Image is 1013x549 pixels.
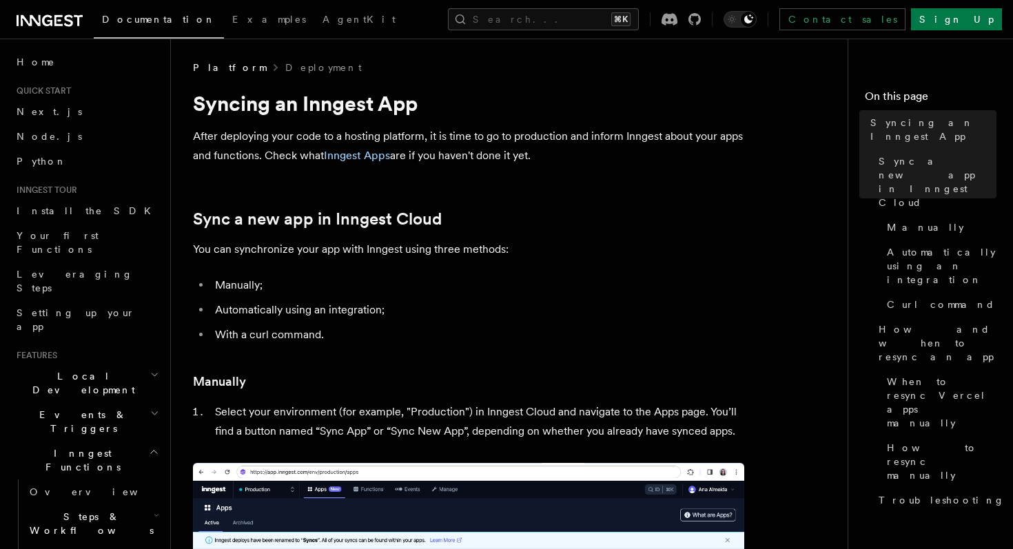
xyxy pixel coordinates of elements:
[24,510,154,537] span: Steps & Workflows
[879,154,996,209] span: Sync a new app in Inngest Cloud
[193,209,442,229] a: Sync a new app in Inngest Cloud
[887,245,996,287] span: Automatically using an integration
[102,14,216,25] span: Documentation
[11,99,162,124] a: Next.js
[879,493,1005,507] span: Troubleshooting
[30,486,172,497] span: Overview
[11,262,162,300] a: Leveraging Steps
[724,11,757,28] button: Toggle dark mode
[611,12,631,26] kbd: ⌘K
[881,435,996,488] a: How to resync manually
[865,88,996,110] h4: On this page
[323,14,396,25] span: AgentKit
[211,300,744,320] li: Automatically using an integration;
[17,55,55,69] span: Home
[193,61,266,74] span: Platform
[11,185,77,196] span: Inngest tour
[11,408,150,435] span: Events & Triggers
[11,149,162,174] a: Python
[11,85,71,96] span: Quick start
[873,149,996,215] a: Sync a new app in Inngest Cloud
[94,4,224,39] a: Documentation
[314,4,404,37] a: AgentKit
[17,106,82,117] span: Next.js
[448,8,639,30] button: Search...⌘K
[11,441,162,479] button: Inngest Functions
[11,50,162,74] a: Home
[11,124,162,149] a: Node.js
[17,307,135,332] span: Setting up your app
[887,375,996,430] span: When to resync Vercel apps manually
[873,317,996,369] a: How and when to resync an app
[881,215,996,240] a: Manually
[11,446,149,474] span: Inngest Functions
[193,372,246,391] a: Manually
[11,402,162,441] button: Events & Triggers
[211,325,744,344] li: With a curl command.
[887,441,996,482] span: How to resync manually
[11,223,162,262] a: Your first Functions
[873,488,996,512] a: Troubleshooting
[887,298,995,311] span: Curl command
[193,127,744,165] p: After deploying your code to a hosting platform, it is time to go to production and inform Innges...
[232,14,306,25] span: Examples
[24,504,162,543] button: Steps & Workflows
[11,369,150,397] span: Local Development
[879,322,996,364] span: How and when to resync an app
[224,4,314,37] a: Examples
[870,116,996,143] span: Syncing an Inngest App
[285,61,362,74] a: Deployment
[17,156,67,167] span: Python
[211,402,744,441] li: Select your environment (for example, "Production") in Inngest Cloud and navigate to the Apps pag...
[17,269,133,293] span: Leveraging Steps
[11,364,162,402] button: Local Development
[193,240,744,259] p: You can synchronize your app with Inngest using three methods:
[887,220,964,234] span: Manually
[11,350,57,361] span: Features
[24,479,162,504] a: Overview
[193,91,744,116] h1: Syncing an Inngest App
[17,131,82,142] span: Node.js
[881,240,996,292] a: Automatically using an integration
[911,8,1002,30] a: Sign Up
[11,198,162,223] a: Install the SDK
[779,8,905,30] a: Contact sales
[881,369,996,435] a: When to resync Vercel apps manually
[865,110,996,149] a: Syncing an Inngest App
[881,292,996,317] a: Curl command
[211,276,744,295] li: Manually;
[17,205,159,216] span: Install the SDK
[17,230,99,255] span: Your first Functions
[324,149,390,162] a: Inngest Apps
[11,300,162,339] a: Setting up your app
